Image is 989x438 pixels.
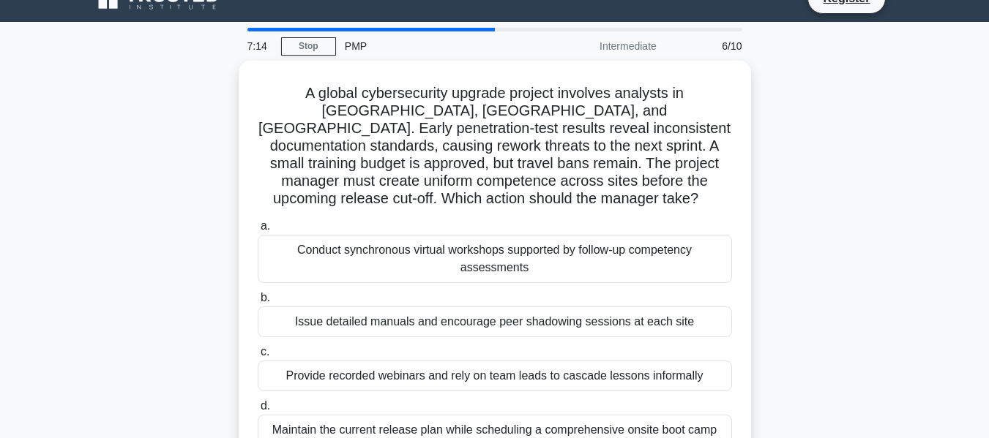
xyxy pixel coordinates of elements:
[258,235,732,283] div: Conduct synchronous virtual workshops supported by follow-up competency assessments
[261,219,270,232] span: a.
[258,306,732,337] div: Issue detailed manuals and encourage peer shadowing sessions at each site
[239,31,281,61] div: 7:14
[261,399,270,412] span: d.
[261,345,269,358] span: c.
[537,31,665,61] div: Intermediate
[256,84,734,208] h5: A global cybersecurity upgrade project involves analysts in [GEOGRAPHIC_DATA], [GEOGRAPHIC_DATA],...
[336,31,537,61] div: PMP
[258,360,732,391] div: Provide recorded webinars and rely on team leads to cascade lessons informally
[281,37,336,56] a: Stop
[665,31,751,61] div: 6/10
[261,291,270,303] span: b.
